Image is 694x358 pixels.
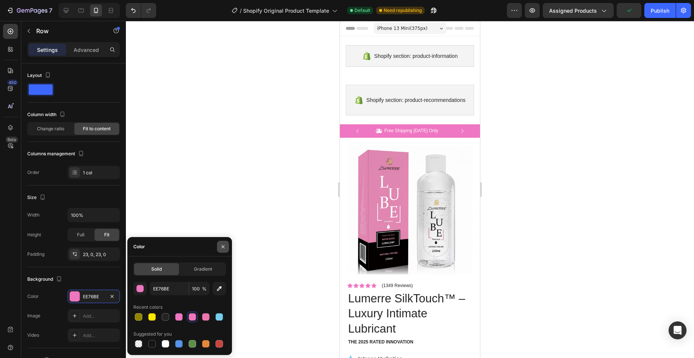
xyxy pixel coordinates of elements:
[83,332,118,339] div: Add...
[37,46,58,54] p: Settings
[83,169,118,176] div: 1 col
[18,335,62,341] strong: Intense Hydration
[83,293,105,300] div: EE76BE
[644,3,676,18] button: Publish
[27,212,40,218] div: Width
[104,231,109,238] span: Fit
[27,274,63,284] div: Background
[7,80,18,85] div: 450
[27,231,41,238] div: Height
[549,7,597,15] span: Assigned Products
[240,7,242,15] span: /
[27,332,39,339] div: Video
[77,231,84,238] span: Full
[133,331,172,337] div: Suggested for you
[651,7,669,15] div: Publish
[543,3,614,18] button: Assigned Products
[384,7,422,14] span: Need republishing
[133,304,162,311] div: Recent colors
[133,243,145,250] div: Color
[6,137,18,143] div: Beta
[36,27,100,35] p: Row
[27,312,40,319] div: Image
[83,251,118,258] div: 23, 0, 23, 0
[354,7,370,14] span: Default
[3,3,56,18] button: 7
[27,251,44,258] div: Padding
[27,110,67,120] div: Column width
[150,282,189,295] input: Eg: FFFFFF
[194,266,212,273] span: Gradient
[340,21,480,358] iframe: Design area
[669,321,687,339] div: Open Intercom Messenger
[243,7,329,15] span: Shopify Original Product Template
[83,313,118,320] div: Add...
[74,46,99,54] p: Advanced
[27,193,47,203] div: Size
[68,208,120,222] input: Auto
[151,266,162,273] span: Solid
[27,71,52,81] div: Layout
[202,286,207,292] span: %
[27,169,40,176] div: Order
[49,6,52,15] p: 7
[37,125,64,132] span: Change ratio
[27,293,39,300] div: Color
[27,149,86,159] div: Columns management
[126,3,156,18] div: Undo/Redo
[83,125,111,132] span: Fit to content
